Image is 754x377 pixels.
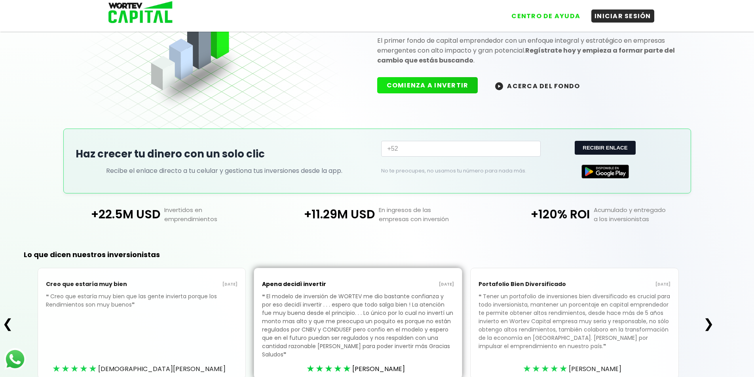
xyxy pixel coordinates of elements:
[55,205,160,224] p: +22.5M USD
[484,205,590,224] p: +120% ROI
[352,364,405,374] span: [PERSON_NAME]
[283,350,288,358] span: ❞
[377,46,675,65] strong: Regístrate hoy y empieza a formar parte del cambio que estás buscando
[377,77,478,93] button: COMIENZA A INVERTIR
[523,363,569,375] div: ★★★★★
[500,4,583,23] a: CENTRO DE AYUDA
[486,77,589,94] button: ACERCA DEL FONDO
[581,165,629,178] img: Google Play
[76,146,373,162] h2: Haz crecer tu dinero con un solo clic
[381,167,528,174] p: No te preocupes, no usamos tu número para nada más.
[262,276,358,292] p: Apena decidì invertir
[160,205,270,224] p: Invertidos en emprendimientos
[377,36,679,65] p: El primer fondo de capital emprendedor con un enfoque integral y estratégico en empresas emergent...
[479,276,574,292] p: Portafolio Bien Diversificado
[53,363,98,375] div: ★★★★★
[508,9,583,23] button: CENTRO DE AYUDA
[479,292,483,300] span: ❝
[98,364,226,374] span: [DEMOGRAPHIC_DATA][PERSON_NAME]
[4,348,26,370] img: logos_whatsapp-icon.242b2217.svg
[358,281,454,288] p: [DATE]
[575,281,670,288] p: [DATE]
[270,205,375,224] p: +11.29M USD
[590,205,699,224] p: Acumulado y entregado a los inversionistas
[262,292,266,300] span: ❝
[46,276,142,292] p: Creo que estaría muy bien
[46,292,50,300] span: ❝
[46,292,238,321] p: Creo que estaría muy bien que las gente invierta porque los Rendimientos son muy buenos
[132,301,136,309] span: ❞
[262,292,454,371] p: El modelo de inversión de WORTEV me dio bastante confianza y por eso decidí invertir . . . espero...
[375,205,484,224] p: En ingresos de las empresas con inversión
[142,281,237,288] p: [DATE]
[479,292,670,362] p: Tener un portafolio de inversiones bien diversificado es crucial para todo inversionista, mantene...
[701,316,716,332] button: ❯
[569,364,621,374] span: [PERSON_NAME]
[106,166,342,176] p: Recibe el enlace directo a tu celular y gestiona tus inversiones desde la app.
[603,342,608,350] span: ❞
[307,363,352,375] div: ★★★★★
[575,141,635,155] button: RECIBIR ENLACE
[591,9,654,23] button: INICIAR SESIÓN
[495,82,503,90] img: wortev-capital-acerca-del-fondo
[583,4,654,23] a: INICIAR SESIÓN
[377,81,486,90] a: COMIENZA A INVERTIR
